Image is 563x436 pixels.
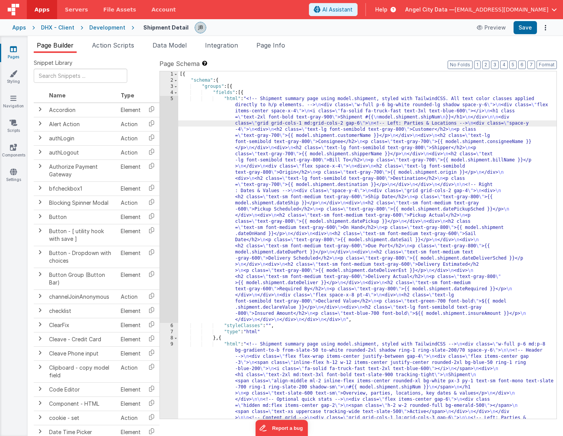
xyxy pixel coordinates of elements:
[49,92,66,99] span: Name
[322,6,353,13] span: AI Assistant
[491,61,499,69] button: 3
[46,117,118,131] td: Alert Action
[118,246,144,268] td: Element
[121,92,134,99] span: Type
[118,145,144,160] td: Action
[34,59,72,67] span: Snippet Library
[46,210,118,224] td: Button
[118,346,144,360] td: Element
[159,59,200,68] span: Page Schema
[160,323,178,329] div: 6
[46,268,118,290] td: Button Group (Button Bar)
[118,117,144,131] td: Action
[46,181,118,196] td: bfcheckbox1
[118,160,144,181] td: Element
[46,382,118,397] td: Code Editor
[455,6,548,13] span: [EMAIL_ADDRESS][DOMAIN_NAME]
[46,131,118,145] td: authLogin
[527,61,535,69] button: 7
[160,335,178,341] div: 8
[118,411,144,425] td: Action
[448,61,473,69] button: No Folds
[118,318,144,332] td: Element
[46,196,118,210] td: Blocking Spinner Modal
[12,24,26,31] div: Apps
[118,304,144,318] td: Element
[205,41,238,49] span: Integration
[103,6,136,13] span: File Assets
[118,360,144,382] td: Action
[256,41,285,49] span: Page Info
[92,41,134,49] span: Action Scripts
[46,224,118,246] td: Button - [ utility hook with save ]
[89,24,125,31] div: Development
[118,382,144,397] td: Element
[474,61,481,69] button: 1
[37,41,74,49] span: Page Builder
[46,145,118,160] td: authLogout
[118,181,144,196] td: Element
[153,41,187,49] span: Data Model
[46,360,118,382] td: Clipboard - copy model field
[500,61,508,69] button: 4
[518,61,526,69] button: 6
[118,196,144,210] td: Action
[375,6,387,13] span: Help
[160,77,178,84] div: 2
[46,318,118,332] td: ClearFix
[118,332,144,346] td: Element
[46,160,118,181] td: Authorize Payment Gateway
[46,246,118,268] td: Button - Dropdown with choices
[46,290,118,304] td: channelJoinAnonymous
[160,90,178,96] div: 4
[118,290,144,304] td: Action
[514,21,537,34] button: Save
[195,22,206,33] img: 9990944320bbc1bcb8cfbc08cd9c0949
[309,3,358,16] button: AI Assistant
[160,96,178,323] div: 5
[509,61,517,69] button: 5
[160,329,178,335] div: 7
[118,224,144,246] td: Element
[405,6,455,13] span: Angel City Data —
[540,22,551,33] button: Options
[118,103,144,117] td: Element
[46,103,118,117] td: Accordion
[537,61,557,69] button: Format
[118,210,144,224] td: Element
[255,420,308,436] iframe: Marker.io feedback button
[118,131,144,145] td: Action
[46,304,118,318] td: checklist
[160,84,178,90] div: 3
[143,25,189,30] h4: Shipment Detail
[46,332,118,346] td: Cleave - Credit Card
[472,21,510,34] button: Preview
[46,346,118,360] td: Cleave Phone input
[34,6,49,13] span: Apps
[34,69,127,83] input: Search Snippets ...
[41,24,74,31] div: DHX - Client
[118,397,144,411] td: Element
[405,6,557,13] button: Angel City Data — [EMAIL_ADDRESS][DOMAIN_NAME]
[118,268,144,290] td: Element
[65,6,88,13] span: Servers
[482,61,489,69] button: 2
[160,71,178,77] div: 1
[46,411,118,425] td: cookie - set
[46,397,118,411] td: Component - HTML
